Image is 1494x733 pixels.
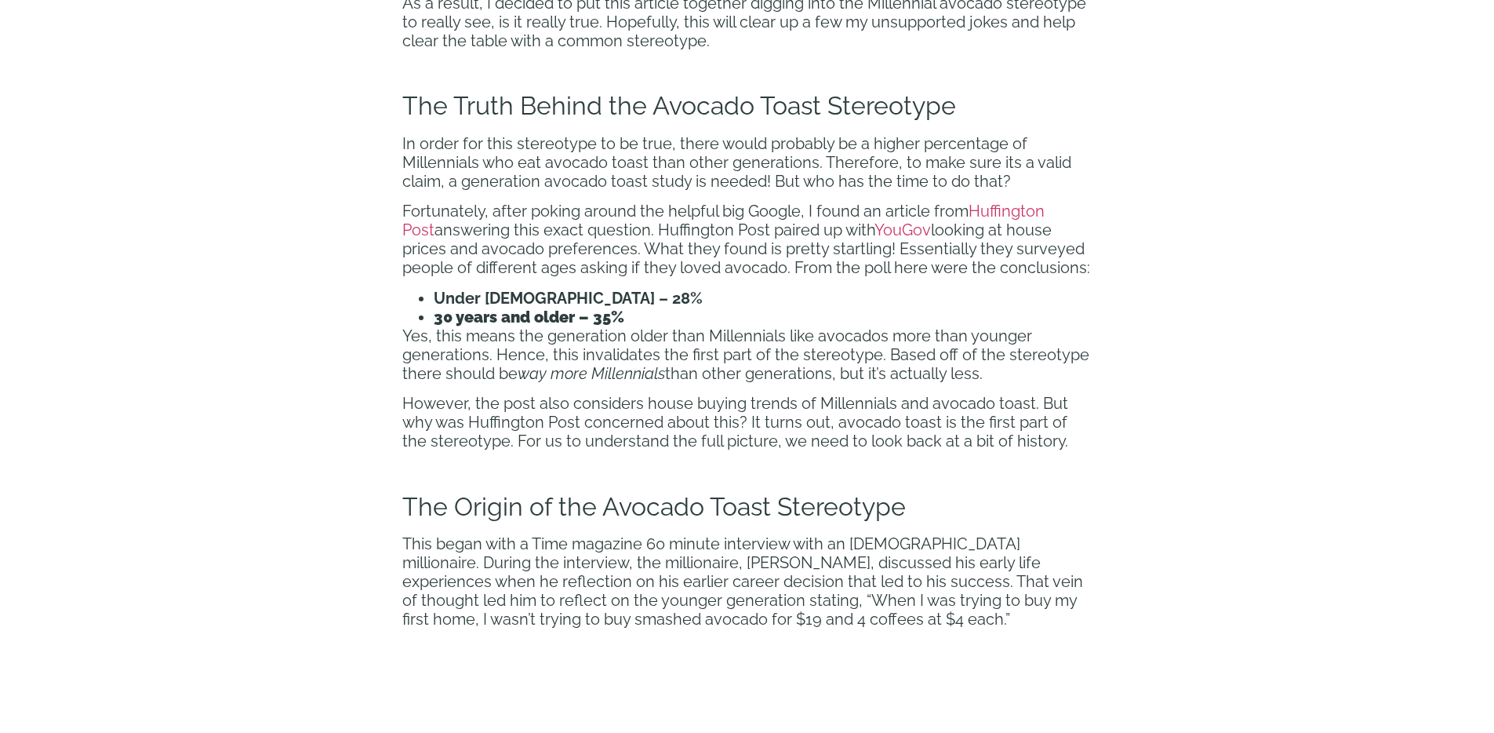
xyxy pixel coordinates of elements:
a: YouGov [874,221,931,239]
span: Fortunately, after poking around the helpful big Google, I found an article from [402,202,969,221]
b: Under [DEMOGRAPHIC_DATA] – 28% [434,289,703,308]
span: Yes, this means the generation older than Millennials like avocados more than younger generations... [402,326,1089,383]
span: way more Millennials [518,364,665,383]
span: than other generations, but it’s actually less. [665,364,983,383]
span: However, the post also considers house buying trends of Millennials and avocado toast. But why wa... [402,394,1068,450]
b: 30 years and older – 35% [434,308,624,326]
span: The Origin of the Avocado Toast Stereotype [402,492,906,521]
span: In order for this stereotype to be true, there would probably be a higher percentage of Millennia... [402,134,1071,191]
span: The Truth Behind the Avocado Toast Stereotype [402,91,956,120]
span: answering this exact question. Huffington Post paired up with [434,221,874,239]
a: Huffington Post [402,202,1045,239]
span: looking at house prices and avocado preferences. What they found is pretty startling! Essentially... [402,221,1090,277]
span: This began with a Time magazine 60 minute interview with an [DEMOGRAPHIC_DATA] millionaire. Durin... [402,534,1083,629]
